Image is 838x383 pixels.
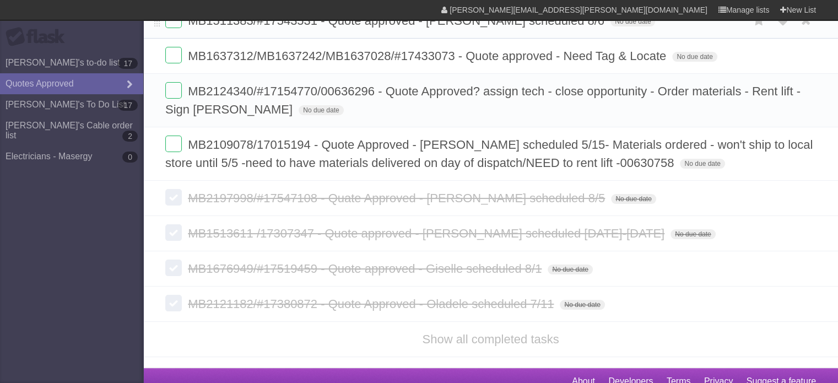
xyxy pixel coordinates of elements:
label: Done [165,189,182,206]
b: 0 [122,152,138,163]
span: MB2109078/17015194 - Quote Approved - [PERSON_NAME] scheduled 5/15- Materials ordered - won't shi... [165,138,813,170]
span: MB2121182/#17380872 - Quote Approved - Oladele scheduled 7/11 [188,297,556,311]
span: No due date [548,265,592,274]
span: No due date [671,229,715,239]
span: MB1676949/#17519459 - Quote approved - Giselle scheduled 8/1 [188,262,544,276]
b: 2 [122,131,138,142]
span: No due date [560,300,604,310]
label: Done [165,224,182,241]
span: No due date [680,159,725,169]
span: No due date [611,194,656,204]
div: Flask [6,27,72,47]
span: MB1637312/MB1637242/MB1637028/#17433073 - Quote approved - Need Tag & Locate [188,49,669,63]
label: Done [165,136,182,152]
span: MB1511383/#17543531 - Quote approved - [PERSON_NAME] scheduled 8/6 [188,14,607,28]
label: Star task [749,12,770,30]
label: Done [165,260,182,276]
label: Done [165,82,182,99]
span: No due date [672,52,717,62]
label: Done [165,47,182,63]
b: 17 [118,100,138,111]
span: No due date [299,105,343,115]
span: MB2197998/#17547108 - Quate Approved - [PERSON_NAME] scheduled 8/5 [188,191,608,205]
a: Show all completed tasks [422,332,559,346]
label: Done [165,295,182,311]
span: MB2124340/#17154770/00636296 - Quote Approved? assign tech - close opportunity - Order materials ... [165,84,801,116]
span: No due date [610,17,655,26]
b: 17 [118,58,138,69]
span: MB1513611 /17307347 - Quote approved - [PERSON_NAME] scheduled [DATE]-[DATE] [188,226,667,240]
